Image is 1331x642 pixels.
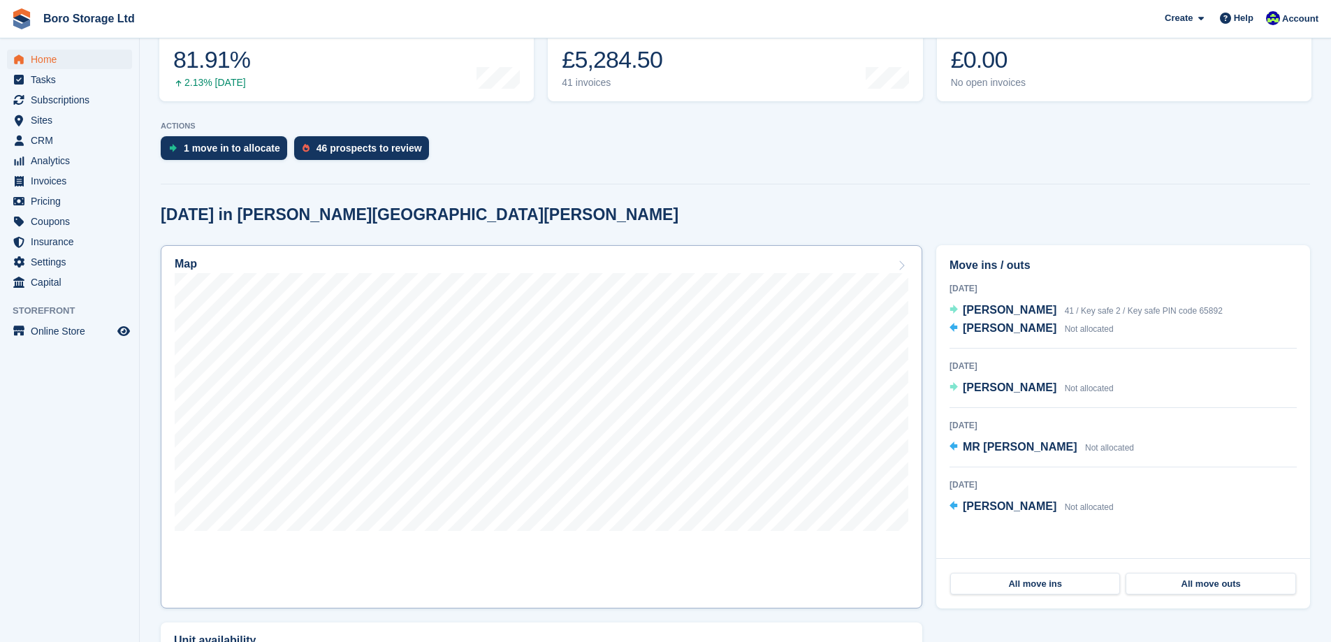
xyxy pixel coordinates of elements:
a: [PERSON_NAME] 41 / Key safe 2 / Key safe PIN code 65892 [950,302,1223,320]
a: menu [7,272,132,292]
div: [DATE] [950,360,1297,372]
img: move_ins_to_allocate_icon-fdf77a2bb77ea45bf5b3d319d69a93e2d87916cf1d5bf7949dd705db3b84f3ca.svg [169,144,177,152]
div: [DATE] [950,282,1297,295]
a: menu [7,171,132,191]
a: [PERSON_NAME] Not allocated [950,498,1114,516]
span: Account [1282,12,1318,26]
div: 46 prospects to review [317,143,422,154]
a: Preview store [115,323,132,340]
a: menu [7,321,132,341]
a: menu [7,50,132,69]
h2: [DATE] in [PERSON_NAME][GEOGRAPHIC_DATA][PERSON_NAME] [161,205,678,224]
h2: Map [175,258,197,270]
span: Sites [31,110,115,130]
a: [PERSON_NAME] Not allocated [950,320,1114,338]
a: menu [7,232,132,251]
div: [DATE] [950,479,1297,491]
a: Awaiting payment £0.00 No open invoices [937,13,1311,101]
span: Help [1234,11,1253,25]
span: Storefront [13,304,139,318]
span: Home [31,50,115,69]
a: menu [7,90,132,110]
a: Map [161,245,922,608]
div: 1 move in to allocate [184,143,280,154]
div: 41 invoices [562,77,666,89]
img: prospect-51fa495bee0391a8d652442698ab0144808aea92771e9ea1ae160a38d050c398.svg [303,144,310,152]
span: Not allocated [1065,502,1114,512]
div: No open invoices [951,77,1047,89]
span: Online Store [31,321,115,341]
span: Pricing [31,191,115,211]
span: Insurance [31,232,115,251]
a: MR [PERSON_NAME] Not allocated [950,439,1134,457]
div: [DATE] [950,419,1297,432]
a: 1 move in to allocate [161,136,294,167]
span: Not allocated [1085,443,1134,453]
a: menu [7,110,132,130]
h2: Move ins / outs [950,257,1297,274]
span: [PERSON_NAME] [963,500,1056,512]
a: 46 prospects to review [294,136,436,167]
span: MR [PERSON_NAME] [963,441,1077,453]
a: Boro Storage Ltd [38,7,140,30]
a: menu [7,191,132,211]
a: Occupancy 81.91% 2.13% [DATE] [159,13,534,101]
div: 81.91% [173,45,250,74]
span: Not allocated [1065,384,1114,393]
div: 2.13% [DATE] [173,77,250,89]
span: Capital [31,272,115,292]
a: menu [7,252,132,272]
a: menu [7,70,132,89]
span: Coupons [31,212,115,231]
span: Invoices [31,171,115,191]
div: £0.00 [951,45,1047,74]
span: Subscriptions [31,90,115,110]
div: £5,284.50 [562,45,666,74]
span: CRM [31,131,115,150]
a: menu [7,212,132,231]
span: Settings [31,252,115,272]
a: menu [7,131,132,150]
span: Tasks [31,70,115,89]
a: [PERSON_NAME] Not allocated [950,379,1114,397]
a: menu [7,151,132,170]
p: ACTIONS [161,122,1310,131]
span: [PERSON_NAME] [963,322,1056,334]
span: 41 / Key safe 2 / Key safe PIN code 65892 [1065,306,1223,316]
img: Tobie Hillier [1266,11,1280,25]
span: [PERSON_NAME] [963,381,1056,393]
a: All move ins [950,573,1120,595]
span: [PERSON_NAME] [963,304,1056,316]
span: Not allocated [1065,324,1114,334]
span: Analytics [31,151,115,170]
a: Month-to-date sales £5,284.50 41 invoices [548,13,922,101]
span: Create [1165,11,1193,25]
img: stora-icon-8386f47178a22dfd0bd8f6a31ec36ba5ce8667c1dd55bd0f319d3a0aa187defe.svg [11,8,32,29]
a: All move outs [1126,573,1295,595]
